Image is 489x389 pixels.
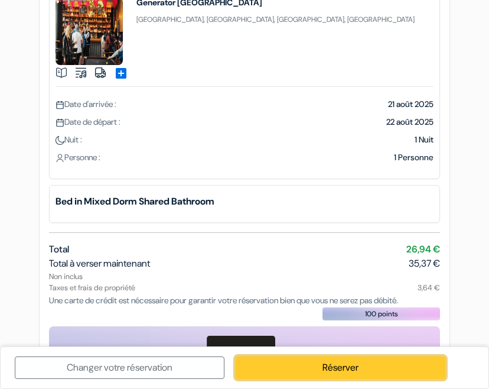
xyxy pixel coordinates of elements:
b: Bed in Mixed Dorm Shared Bathroom [56,194,433,209]
img: truck.svg [94,67,106,79]
span: 3,64 € [418,282,440,293]
span: Nuit : [56,134,82,145]
a: Changer votre réservation [15,356,224,379]
span: Une carte de crédit est nécessaire pour garantir votre réservation bien que vous ne serez pas déb... [49,295,398,306]
span: 21 août 2025 [388,99,433,109]
img: music.svg [75,67,87,79]
a: add_box [114,66,128,78]
span: Date d'arrivée : [56,99,116,109]
div: Total à verser maintenant [49,257,440,271]
a: Réserver [236,356,445,379]
span: Total [49,243,69,255]
span: add_box [114,66,128,80]
span: 100 points [365,309,398,319]
img: book.svg [56,67,67,79]
small: [GEOGRAPHIC_DATA], [GEOGRAPHIC_DATA], [GEOGRAPHIC_DATA], [GEOGRAPHIC_DATA] [136,15,415,24]
span: Personne : [56,152,100,163]
div: Non inclus Taxes et frais de propriété [49,271,440,293]
span: 22 août 2025 [386,116,433,127]
span: 26,94 € [406,242,440,257]
span: 1 Personne [394,152,433,163]
span: Date de départ : [56,116,120,127]
img: calendar.svg [56,118,64,127]
img: user_icon.svg [56,154,64,163]
span: 1 Nuit [415,134,433,145]
img: calendar.svg [56,101,64,109]
span: 35,37 € [409,257,440,271]
img: moon.svg [56,136,64,145]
